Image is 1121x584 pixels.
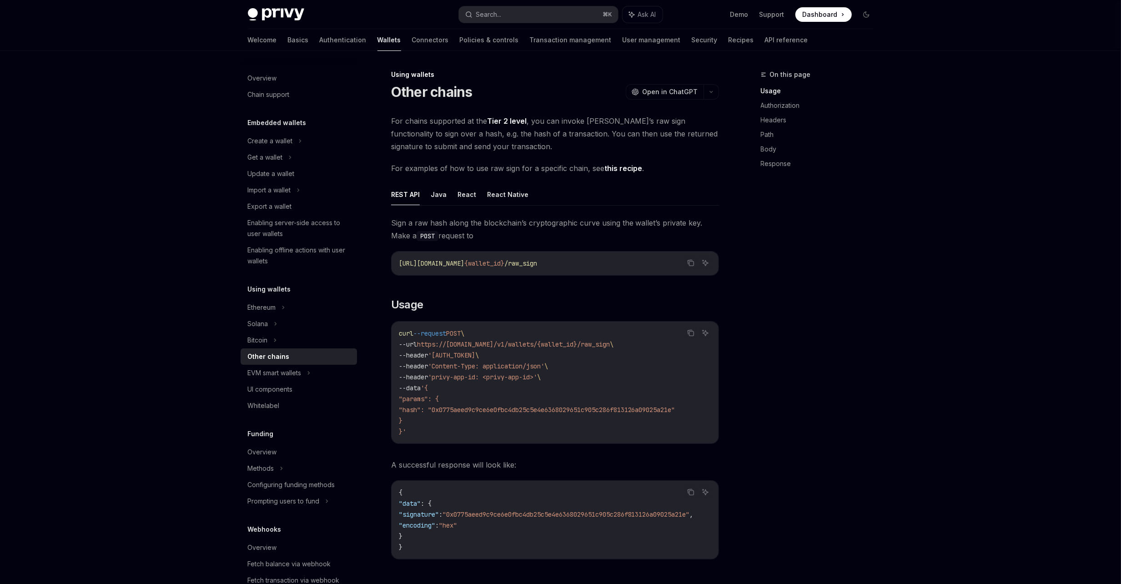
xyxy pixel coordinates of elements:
[761,127,881,142] a: Path
[859,7,874,22] button: Toggle dark mode
[248,117,307,128] h5: Embedded wallets
[241,398,357,414] a: Whitelabel
[504,259,537,267] span: /raw_sign
[699,327,711,339] button: Ask AI
[428,351,475,359] span: '[AUTH_TOKEN]
[761,84,881,98] a: Usage
[399,329,413,337] span: curl
[765,29,808,51] a: API reference
[391,84,473,100] h1: Other chains
[399,499,421,508] span: "data"
[475,351,479,359] span: \
[241,381,357,398] a: UI components
[626,84,704,100] button: Open in ChatGPT
[476,9,502,20] div: Search...
[248,136,293,146] div: Create a wallet
[391,458,719,471] span: A successful response will look like:
[457,184,476,205] button: React
[241,70,357,86] a: Overview
[730,10,749,19] a: Demo
[248,400,280,411] div: Whitelabel
[241,86,357,103] a: Chain support
[699,257,711,269] button: Ask AI
[399,543,402,551] span: }
[761,113,881,127] a: Headers
[241,539,357,556] a: Overview
[487,116,527,126] a: Tier 2 level
[761,142,881,156] a: Body
[399,488,402,497] span: {
[248,542,277,553] div: Overview
[643,87,698,96] span: Open in ChatGPT
[248,217,352,239] div: Enabling server-side access to user wallets
[248,152,283,163] div: Get a wallet
[288,29,309,51] a: Basics
[377,29,401,51] a: Wallets
[248,318,268,329] div: Solana
[692,29,718,51] a: Security
[248,496,320,507] div: Prompting users to fund
[442,510,690,519] span: "0x0775aeed9c9ce6e0fbc4db25c5e4e6368029651c905c286f813126a09025a21e"
[759,10,784,19] a: Support
[248,284,291,295] h5: Using wallets
[399,351,428,359] span: --header
[439,521,457,529] span: "hex"
[604,164,643,173] a: this recipe
[399,532,402,540] span: }
[248,463,274,474] div: Methods
[603,11,613,18] span: ⌘ K
[391,184,420,205] button: REST API
[248,73,277,84] div: Overview
[729,29,754,51] a: Recipes
[761,156,881,171] a: Response
[391,162,719,175] span: For examples of how to use raw sign for a specific chain, see .
[530,29,612,51] a: Transaction management
[248,479,335,490] div: Configuring funding methods
[248,559,331,569] div: Fetch balance via webhook
[428,362,544,370] span: 'Content-Type: application/json'
[439,510,442,519] span: :
[248,428,274,439] h5: Funding
[248,524,282,535] h5: Webhooks
[248,8,304,21] img: dark logo
[391,216,719,242] span: Sign a raw hash along the blockchain’s cryptographic curve using the wallet’s private key. Make a...
[803,10,838,19] span: Dashboard
[320,29,367,51] a: Authentication
[690,510,694,519] span: ,
[459,6,618,23] button: Search...⌘K
[391,297,423,312] span: Usage
[248,302,276,313] div: Ethereum
[248,185,291,196] div: Import a wallet
[421,384,428,392] span: '{
[248,335,268,346] div: Bitcoin
[399,259,464,267] span: [URL][DOMAIN_NAME]
[248,29,277,51] a: Welcome
[248,89,290,100] div: Chain support
[248,447,277,458] div: Overview
[435,521,439,529] span: :
[487,184,528,205] button: React Native
[399,417,402,425] span: }
[412,29,449,51] a: Connectors
[248,245,352,267] div: Enabling offline actions with user wallets
[399,340,417,348] span: --url
[413,329,446,337] span: --request
[699,486,711,498] button: Ask AI
[391,115,719,153] span: For chains supported at the , you can invoke [PERSON_NAME]’s raw sign functionality to sign over ...
[761,98,881,113] a: Authorization
[399,521,435,529] span: "encoding"
[431,184,447,205] button: Java
[610,340,613,348] span: \
[248,368,302,378] div: EVM smart wallets
[537,373,541,381] span: \
[399,428,406,436] span: }'
[248,168,295,179] div: Update a wallet
[241,198,357,215] a: Export a wallet
[460,29,519,51] a: Policies & controls
[399,510,439,519] span: "signature"
[399,406,675,414] span: "hash": "0x0775aeed9c9ce6e0fbc4db25c5e4e6368029651c905c286f813126a09025a21e"
[417,340,610,348] span: https://[DOMAIN_NAME]/v1/wallets/{wallet_id}/raw_sign
[399,373,428,381] span: --header
[428,373,537,381] span: 'privy-app-id: <privy-app-id>'
[241,215,357,242] a: Enabling server-side access to user wallets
